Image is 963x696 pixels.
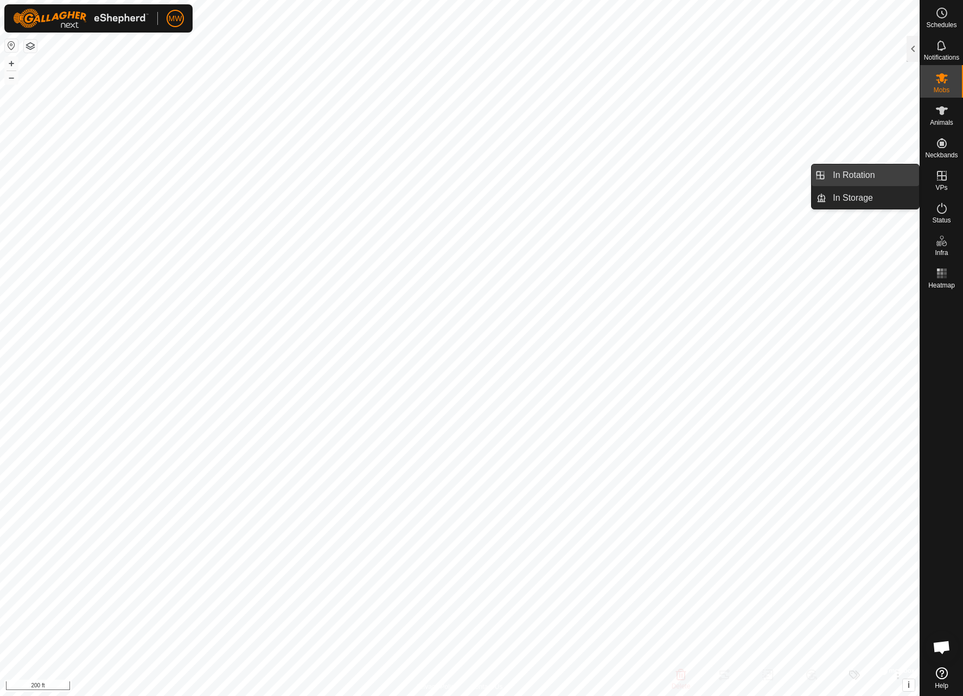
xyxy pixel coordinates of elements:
[935,682,948,689] span: Help
[169,13,182,24] span: MW
[925,152,958,158] span: Neckbands
[908,680,910,689] span: i
[920,663,963,693] a: Help
[926,631,958,663] div: Open chat
[5,71,18,84] button: –
[903,679,915,691] button: i
[470,682,502,692] a: Contact Us
[926,22,956,28] span: Schedules
[5,57,18,70] button: +
[812,187,919,209] li: In Storage
[833,191,873,205] span: In Storage
[930,119,953,126] span: Animals
[24,40,37,53] button: Map Layers
[924,54,959,61] span: Notifications
[935,184,947,191] span: VPs
[934,87,949,93] span: Mobs
[826,164,919,186] a: In Rotation
[13,9,149,28] img: Gallagher Logo
[928,282,955,289] span: Heatmap
[5,39,18,52] button: Reset Map
[932,217,951,224] span: Status
[826,187,919,209] a: In Storage
[417,682,457,692] a: Privacy Policy
[935,250,948,256] span: Infra
[833,169,875,182] span: In Rotation
[812,164,919,186] li: In Rotation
